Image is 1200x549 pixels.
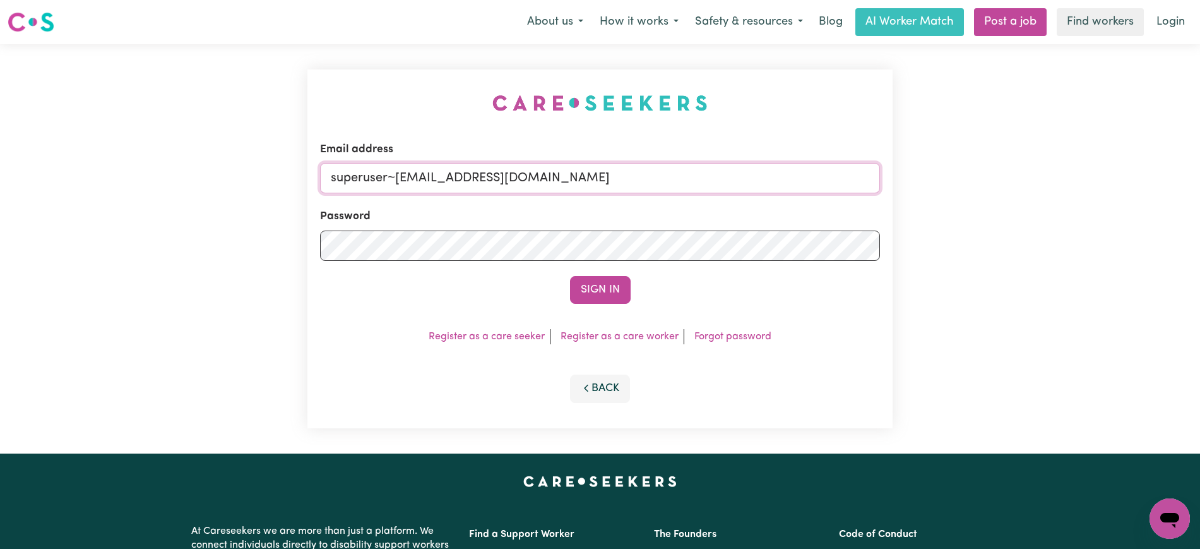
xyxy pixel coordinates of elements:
[654,529,716,540] a: The Founders
[839,529,917,540] a: Code of Conduct
[8,8,54,37] a: Careseekers logo
[320,163,880,193] input: Email address
[1057,8,1144,36] a: Find workers
[561,332,679,342] a: Register as a care worker
[429,332,545,342] a: Register as a care seeker
[687,9,811,35] button: Safety & resources
[1150,498,1190,539] iframe: Button to launch messaging window
[855,8,964,36] a: AI Worker Match
[811,8,850,36] a: Blog
[469,529,574,540] a: Find a Support Worker
[320,208,371,225] label: Password
[523,476,677,486] a: Careseekers home page
[519,9,591,35] button: About us
[694,332,771,342] a: Forgot password
[591,9,687,35] button: How it works
[8,11,54,33] img: Careseekers logo
[570,375,631,402] button: Back
[974,8,1047,36] a: Post a job
[320,142,393,158] label: Email address
[570,276,631,304] button: Sign In
[1149,8,1192,36] a: Login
